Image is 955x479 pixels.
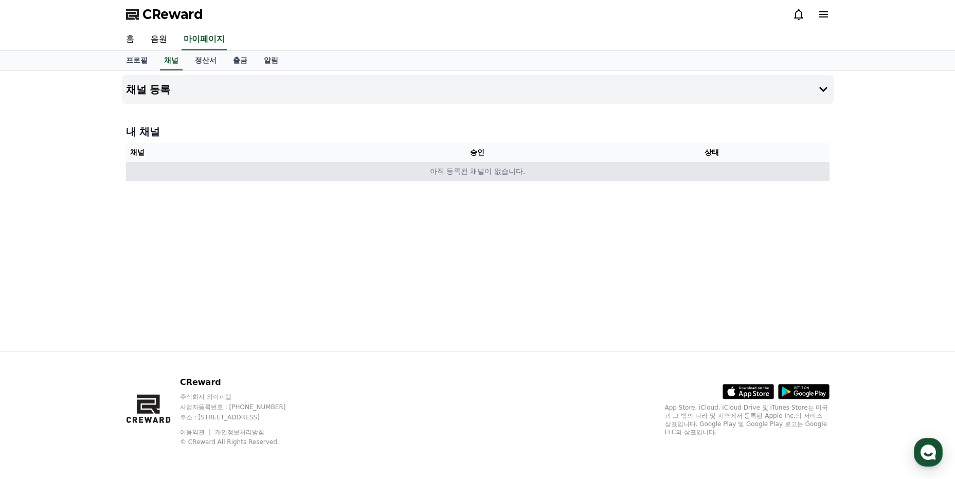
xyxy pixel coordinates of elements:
button: 채널 등록 [122,75,834,104]
th: 승인 [360,143,594,162]
a: 알림 [256,51,286,70]
th: 상태 [594,143,829,162]
p: 주식회사 와이피랩 [180,393,305,401]
h4: 내 채널 [126,124,830,139]
a: 개인정보처리방침 [215,429,264,436]
a: 정산서 [187,51,225,70]
a: 출금 [225,51,256,70]
p: App Store, iCloud, iCloud Drive 및 iTunes Store는 미국과 그 밖의 나라 및 지역에서 등록된 Apple Inc.의 서비스 상표입니다. Goo... [665,403,830,436]
th: 채널 [126,143,361,162]
span: CReward [142,6,203,23]
td: 아직 등록된 채널이 없습니다. [126,162,830,181]
p: 사업자등록번호 : [PHONE_NUMBER] [180,403,305,411]
span: 대화 [94,342,106,350]
a: 이용약관 [180,429,212,436]
span: 설정 [159,341,171,349]
p: CReward [180,376,305,389]
a: 프로필 [118,51,156,70]
span: 홈 [32,341,39,349]
a: CReward [126,6,203,23]
a: 채널 [160,51,183,70]
p: © CReward All Rights Reserved. [180,438,305,446]
a: 홈 [118,29,142,50]
a: 마이페이지 [182,29,227,50]
h4: 채널 등록 [126,84,171,95]
a: 설정 [133,326,197,352]
a: 홈 [3,326,68,352]
p: 주소 : [STREET_ADDRESS] [180,413,305,421]
a: 대화 [68,326,133,352]
a: 음원 [142,29,175,50]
